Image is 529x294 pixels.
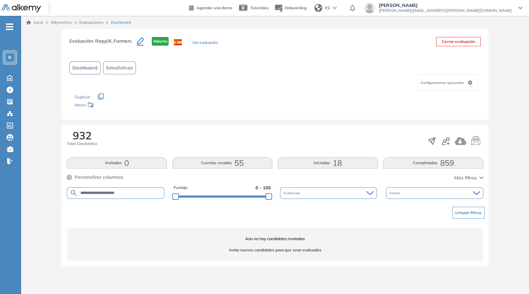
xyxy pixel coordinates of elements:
img: SEARCH_ALT [70,189,78,197]
a: Agendar una demo [189,3,232,11]
button: Ver evaluación [192,40,218,47]
button: Invitados0 [67,157,167,168]
img: world [314,4,322,12]
span: Incidencias [283,191,302,196]
span: Puntaje [174,185,188,191]
span: Onboarding [285,5,306,10]
span: [PERSON_NAME] [379,3,512,8]
span: 0 - 100 [256,185,271,191]
span: Total Candidatos [67,141,98,147]
span: Estadísticas [106,64,133,71]
img: Logo [1,4,41,13]
button: Onboarding [274,1,306,15]
span: 932 [73,130,92,141]
div: Incidencias [280,187,377,199]
h3: Evaluación [69,37,137,51]
span: Más filtros [454,174,477,181]
span: [PERSON_NAME][EMAIL_ADDRESS][PERSON_NAME][DOMAIN_NAME] [379,8,512,13]
img: ESP [174,39,182,45]
button: Dashboard [69,61,101,74]
button: Cerrar evaluación [436,37,481,46]
span: Alkymetrics [51,20,72,25]
img: arrow [333,7,337,9]
span: Duplicar [75,94,90,99]
div: Estado [386,187,483,199]
div: Configuraciones opcionales [418,74,478,91]
span: : RappiX_Farmers [93,38,132,44]
span: Dashboard [72,64,98,71]
span: Aún no hay candidatos invitados [67,236,483,242]
span: Tutoriales [250,5,269,10]
div: Mover [75,99,141,112]
span: Dashboard [111,19,131,25]
span: Agendar una demo [196,5,232,10]
span: Configuraciones opcionales [421,80,465,85]
button: Cuentas creadas55 [172,157,272,168]
a: Evaluaciones [79,20,103,25]
button: Completadas859 [383,157,483,168]
button: Personalizar columnas [67,174,123,181]
span: Personalizar columnas [75,174,123,181]
button: Más filtros [454,174,483,181]
button: Limpiar filtros [452,207,485,219]
i: - [6,26,13,27]
span: Invita nuevos candidatos para que sean evaluados [67,247,483,253]
span: Abierta [152,37,169,46]
span: R [8,55,12,60]
button: Estadísticas [103,61,136,74]
span: ES [325,5,330,11]
a: Inicio [26,19,43,25]
button: Iniciadas18 [278,157,378,168]
span: Estado [389,191,402,196]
